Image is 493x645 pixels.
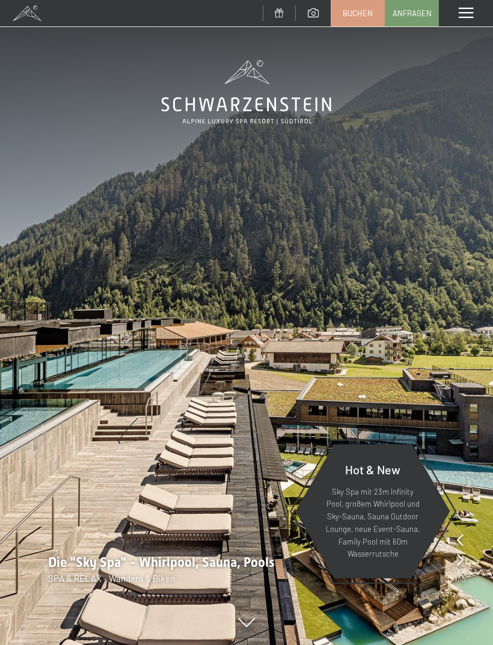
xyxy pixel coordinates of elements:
[458,572,461,585] span: /
[331,1,384,26] a: Buchen
[454,572,458,585] span: 1
[48,555,275,570] span: Die "Sky Spa" - Whirlpool, Sauna, Pools
[48,573,175,584] span: SPA & RELAX - Wandern & Biken
[325,486,421,561] p: Sky Spa mit 23m Infinity Pool, großem Whirlpool und Sky-Sauna, Sauna Outdoor Lounge, neue Event-S...
[295,444,451,579] a: Hot & New Sky Spa mit 23m Infinity Pool, großem Whirlpool und Sky-Sauna, Sauna Outdoor Lounge, ne...
[393,8,432,19] span: Anfragen
[343,8,373,19] span: Buchen
[345,462,400,477] span: Hot & New
[385,1,438,26] a: Anfragen
[461,572,466,585] span: 8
